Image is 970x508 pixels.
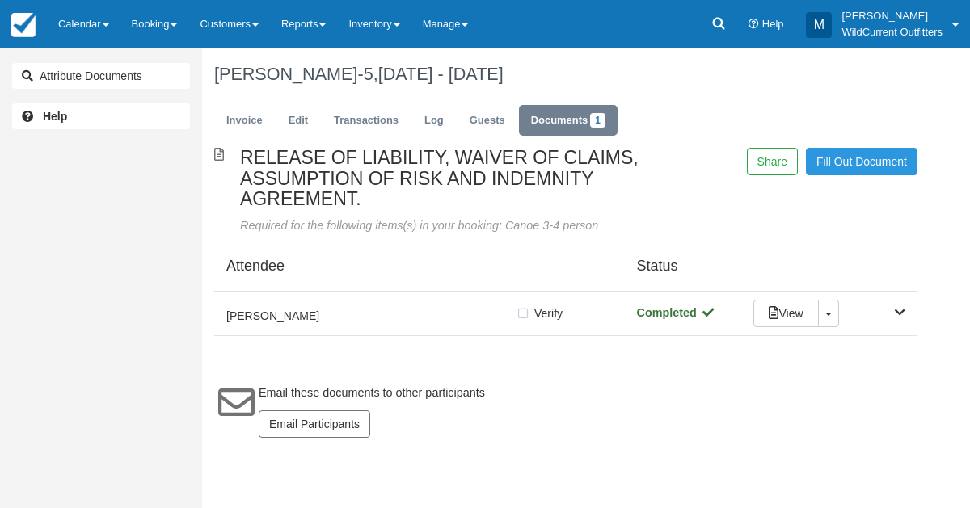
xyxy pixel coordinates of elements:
p: Email these documents to other participants [259,384,485,401]
a: Guests [458,105,517,136]
p: WildCurrent Outfitters [841,24,943,40]
a: Documents1 [519,105,618,136]
a: Transactions [322,105,411,136]
a: Edit [276,105,320,136]
div: Required for the following items(s) in your booking: Canoe 3-4 person [240,217,652,234]
i: Help [749,19,759,30]
span: Help [762,18,784,30]
a: Help [12,103,190,129]
strong: Completed [637,306,715,319]
img: checkfront-main-nav-mini-logo.png [11,13,36,37]
span: Verify [534,305,563,321]
span: [DATE] - [DATE] [378,64,504,84]
a: View [753,300,818,327]
h4: Status [625,258,742,275]
h2: RELEASE OF LIABILITY, WAIVER OF CLAIMS, ASSUMPTION OF RISK AND INDEMNITY AGREEMENT. [240,148,652,209]
h5: [PERSON_NAME] [226,310,516,322]
h1: [PERSON_NAME]-5, [214,65,917,84]
a: Invoice [214,105,275,136]
button: Email Participants [259,410,370,438]
button: Share [747,148,798,175]
b: Help [43,110,67,123]
p: [PERSON_NAME] [841,8,943,24]
div: M [806,12,832,38]
button: Attribute Documents [12,63,190,89]
span: 1 [590,113,605,128]
a: Log [412,105,456,136]
h4: Attendee [214,258,625,275]
a: Fill Out Document [806,148,917,175]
